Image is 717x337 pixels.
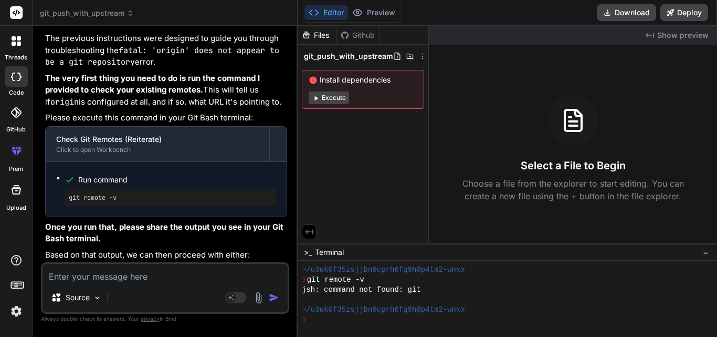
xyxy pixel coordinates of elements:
[66,292,90,303] p: Source
[40,8,134,18] span: git_push_with_upstream
[69,193,272,202] pre: git remote -v
[307,275,364,285] span: git remote -v
[78,175,276,185] span: Run command
[304,5,348,20] button: Editor
[302,275,307,285] span: ❯
[6,203,26,212] label: Upload
[309,75,417,85] span: Install dependencies
[456,177,691,202] p: Choose a file from the explorer to start editing. You can create a new file using the + button in...
[45,73,287,108] p: This will tell us if is configured at all, and if so, what URL it's pointing to.
[45,112,287,124] p: Please execute this command in your Git Bash terminal:
[701,244,711,261] button: −
[45,73,262,95] strong: The very first thing you need to do is run the command I provided to check your existing remotes.
[269,292,279,303] img: icon
[6,125,26,134] label: GitHub
[298,30,336,40] div: Files
[302,315,307,325] span: ❯
[304,247,312,258] span: >_
[597,4,656,21] button: Download
[45,45,284,68] code: fatal: 'origin' does not appear to be a git repository
[9,88,24,97] label: code
[141,315,160,322] span: privacy
[93,293,102,302] img: Pick Models
[521,158,626,173] h3: Select a File to Begin
[41,314,289,324] p: Always double-check its answers. Your in Bind
[315,247,344,258] span: Terminal
[45,249,287,261] p: Based on that output, we can then proceed with either:
[302,305,465,315] span: ~/u3uk0f35zsjjbn9cprh6fq9h0p4tm2-wnxx
[56,134,259,145] div: Check Git Remotes (Reiterate)
[9,165,23,173] label: prem
[309,91,349,104] button: Execute
[50,97,79,107] code: origin
[302,265,465,275] span: ~/u3uk0f35zsjjbn9cprh6fq9h0p4tm2-wnxx
[336,30,379,40] div: Github
[657,30,709,40] span: Show preview
[56,146,259,154] div: Click to open Workbench
[252,292,265,304] img: attachment
[7,302,25,320] img: settings
[5,53,27,62] label: threads
[348,5,399,20] button: Preview
[45,33,287,68] p: The previous instructions were designed to guide you through troubleshooting the error.
[703,247,709,258] span: −
[302,285,421,295] span: jsh: command not found: git
[45,222,286,244] strong: Once you run that, please share the output you see in your Git Bash terminal.
[660,4,708,21] button: Deploy
[46,127,269,161] button: Check Git Remotes (Reiterate)Click to open Workbench
[304,51,393,62] span: git_push_with_upstream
